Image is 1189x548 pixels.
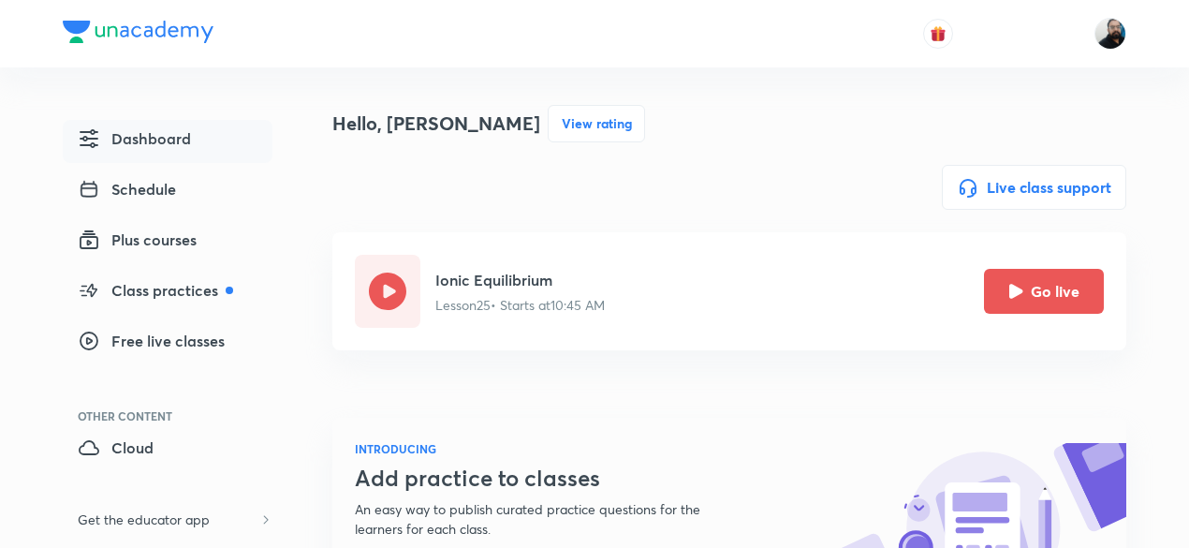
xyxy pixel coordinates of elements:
button: avatar [923,19,953,49]
div: Other Content [78,410,272,422]
iframe: Help widget launcher [1022,475,1168,527]
h4: Hello, [PERSON_NAME] [332,110,540,138]
a: Schedule [63,170,272,214]
a: Free live classes [63,322,272,365]
p: An easy way to publish curated practice questions for the learners for each class. [355,499,746,539]
h5: Ionic Equilibrium [435,269,605,291]
p: Lesson 25 • Starts at 10:45 AM [435,295,605,315]
img: Company Logo [63,21,213,43]
span: Plus courses [78,229,197,251]
span: Schedule [78,178,176,200]
img: Sumit Kumar Agrawal [1094,18,1126,50]
a: Class practices [63,272,272,315]
a: Cloud [63,429,272,472]
h3: Add practice to classes [355,465,746,492]
img: avatar [930,25,947,42]
button: Live class support [942,165,1126,210]
span: Dashboard [78,127,191,150]
span: Cloud [78,437,154,459]
h6: INTRODUCING [355,440,746,457]
h6: Get the educator app [63,502,225,537]
button: Go live [984,269,1104,314]
a: Dashboard [63,120,272,163]
button: View rating [548,105,645,142]
a: Plus courses [63,221,272,264]
span: Class practices [78,279,233,302]
a: Company Logo [63,21,213,48]
span: Free live classes [78,330,225,352]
